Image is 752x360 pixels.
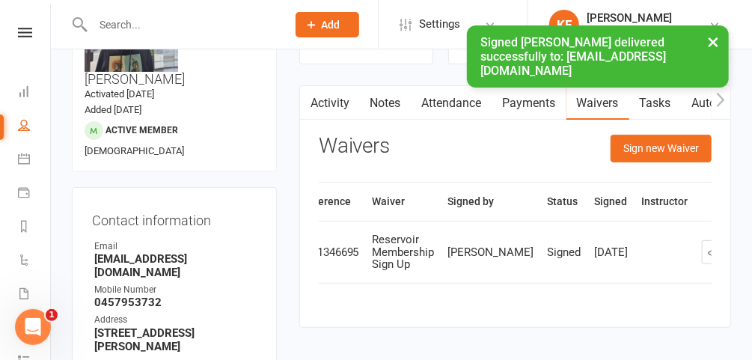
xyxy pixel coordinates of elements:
div: M01346695 [302,246,359,259]
a: People [18,110,52,144]
a: Calendar [18,144,52,177]
strong: [STREET_ADDRESS][PERSON_NAME] [94,326,257,353]
th: Reference [295,183,366,221]
div: Address [94,313,257,327]
span: 1 [46,309,58,321]
a: Notes [360,86,412,120]
button: Add [296,12,359,37]
div: Fit Express - Reservoir [587,25,688,38]
div: Signed [548,246,581,259]
button: Sign new Waiver [611,135,712,162]
h3: Waivers [319,135,391,158]
th: Instructor [635,183,695,221]
div: Signed [PERSON_NAME] delivered successfully to: [EMAIL_ADDRESS][DOMAIN_NAME] [467,25,729,88]
strong: 0457953732 [94,296,257,309]
time: Activated [DATE] [85,88,154,100]
strong: [EMAIL_ADDRESS][DOMAIN_NAME] [94,252,257,279]
span: [DEMOGRAPHIC_DATA] [85,145,184,156]
div: Email [94,240,257,254]
a: Dashboard [18,76,52,110]
span: Add [322,19,340,31]
span: Settings [419,7,460,41]
a: Tasks [629,86,682,120]
a: Waivers [566,86,629,120]
iframe: Intercom live chat [15,309,51,345]
th: Status [541,183,588,221]
div: [PERSON_NAME] [448,246,534,259]
div: [DATE] [595,246,629,259]
time: Added [DATE] [85,104,141,115]
th: Waiver [366,183,441,221]
th: Signed by [441,183,541,221]
a: Reports [18,211,52,245]
div: Mobile Number [94,283,257,297]
div: KF [549,10,579,40]
a: Payments [18,177,52,211]
h3: Contact information [92,207,257,228]
a: Activity [300,86,360,120]
button: × [700,25,727,58]
span: Active member [106,125,178,135]
th: Signed [588,183,635,221]
a: Attendance [412,86,492,120]
input: Search... [88,14,276,35]
div: Reservoir Membership Sign Up [373,234,435,271]
a: Payments [492,86,566,120]
div: [PERSON_NAME] [587,11,688,25]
